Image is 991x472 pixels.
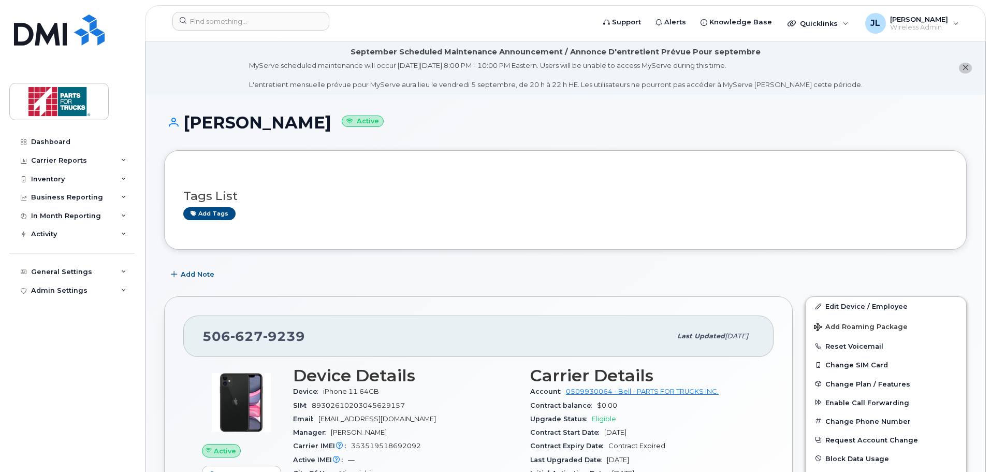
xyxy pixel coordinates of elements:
span: Active IMEI [293,456,348,464]
span: Contract Expired [608,442,665,450]
span: [DATE] [725,332,748,340]
span: 89302610203045629157 [312,402,405,409]
span: Contract Start Date [530,428,604,436]
span: Enable Call Forwarding [825,398,909,406]
small: Active [342,116,384,127]
span: Email [293,415,318,423]
h3: Carrier Details [530,366,755,385]
button: Change Plan / Features [806,375,966,393]
a: Edit Device / Employee [806,297,966,316]
span: Change Plan / Features [825,380,910,388]
span: Last Upgraded Date [530,456,607,464]
span: [DATE] [607,456,629,464]
h1: [PERSON_NAME] [164,113,967,132]
span: Last updated [677,332,725,340]
span: Device [293,388,323,395]
span: Upgrade Status [530,415,592,423]
img: iPhone_11.jpg [210,371,272,434]
span: Eligible [592,415,616,423]
span: — [348,456,355,464]
div: MyServe scheduled maintenance will occur [DATE][DATE] 8:00 PM - 10:00 PM Eastern. Users will be u... [249,61,863,90]
h3: Device Details [293,366,518,385]
span: [PERSON_NAME] [331,428,387,436]
span: Carrier IMEI [293,442,351,450]
button: Reset Voicemail [806,337,966,355]
button: Add Roaming Package [806,316,966,337]
span: [DATE] [604,428,626,436]
span: 9239 [263,328,305,344]
button: close notification [959,63,972,74]
span: Contract balance [530,402,597,409]
span: $0.00 [597,402,617,409]
button: Change Phone Number [806,412,966,431]
span: Add Note [181,269,214,279]
button: Enable Call Forwarding [806,393,966,412]
span: [EMAIL_ADDRESS][DOMAIN_NAME] [318,415,436,423]
h3: Tags List [183,190,948,203]
button: Change SIM Card [806,355,966,374]
span: Active [214,446,236,456]
div: September Scheduled Maintenance Announcement / Annonce D'entretient Prévue Pour septembre [351,47,761,58]
span: 506 [202,328,305,344]
button: Request Account Change [806,431,966,449]
span: Contract Expiry Date [530,442,608,450]
span: iPhone 11 64GB [323,388,379,395]
span: Account [530,388,566,395]
span: 627 [230,328,263,344]
span: Add Roaming Package [814,323,908,333]
span: SIM [293,402,312,409]
span: 353519518692092 [351,442,421,450]
button: Add Note [164,265,223,284]
span: Manager [293,428,331,436]
button: Block Data Usage [806,449,966,468]
a: Add tags [183,207,236,220]
a: 0509930064 - Bell - PARTS FOR TRUCKS INC. [566,388,719,395]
